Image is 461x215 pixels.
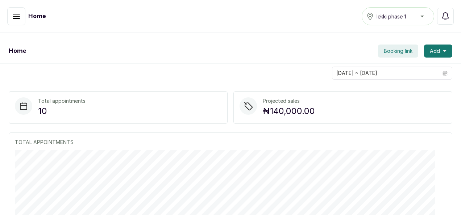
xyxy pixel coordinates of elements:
[28,12,46,21] h1: Home
[38,97,86,105] p: Total appointments
[430,47,440,55] span: Add
[424,45,452,58] button: Add
[9,47,26,55] h1: Home
[332,67,438,79] input: Select date
[443,71,448,76] svg: calendar
[263,97,315,105] p: Projected sales
[378,45,418,58] button: Booking link
[38,105,86,118] p: 10
[384,47,412,55] span: Booking link
[15,139,446,146] p: TOTAL APPOINTMENTS
[263,105,315,118] p: ₦140,000.00
[362,7,434,25] button: lekki phase 1
[377,13,406,20] span: lekki phase 1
